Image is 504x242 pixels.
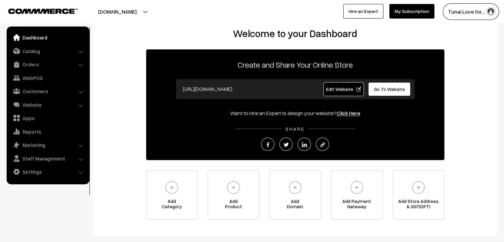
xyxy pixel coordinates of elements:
a: Customers [8,85,87,97]
a: Edit Website [323,82,364,96]
span: Edit Website [326,86,361,92]
span: Add Product [208,199,259,212]
a: AddProduct [208,170,259,220]
img: plus.svg [286,178,304,197]
img: plus.svg [409,178,427,197]
a: Hire an Expert [343,4,383,19]
span: Add Store Address & GST(OPT) [393,199,444,212]
a: Reports [8,126,87,138]
a: Click Here [337,110,360,116]
a: Website [8,99,87,111]
img: plus.svg [224,178,243,197]
a: Catalog [8,45,87,57]
a: Add Store Address& GST(OPT) [393,170,444,220]
a: Apps [8,112,87,124]
a: Go To Website [368,82,411,96]
button: Tunai Love for… [443,3,499,20]
img: user [486,7,496,17]
button: [DOMAIN_NAME] [75,3,160,20]
h2: Welcome to your Dashboard [99,28,491,39]
span: Add Domain [270,199,321,212]
a: Orders [8,58,87,70]
span: Add Payment Gateway [331,199,382,212]
a: Staff Management [8,152,87,164]
span: Go To Website [374,86,405,92]
a: COMMMERCE [8,7,66,15]
a: AddDomain [269,170,321,220]
img: plus.svg [348,178,366,197]
a: AddCategory [146,170,198,220]
p: Create and Share Your Online Store [146,59,444,71]
a: Dashboard [8,31,87,43]
span: SHARE [282,126,308,132]
span: Add Category [146,199,197,212]
a: Marketing [8,139,87,151]
img: COMMMERCE [8,9,78,14]
img: plus.svg [163,178,181,197]
div: Want to Hire an Expert to design your website? [146,109,444,117]
a: Add PaymentGateway [331,170,383,220]
a: My Subscription [389,4,434,19]
a: Settings [8,166,87,178]
a: WebPOS [8,72,87,84]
